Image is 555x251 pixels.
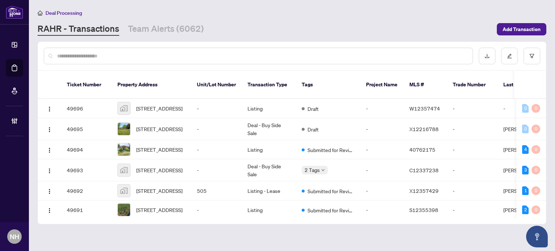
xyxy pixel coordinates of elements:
[409,146,435,153] span: 40762175
[61,140,112,159] td: 49694
[498,140,552,159] td: [PERSON_NAME]
[447,200,498,220] td: -
[136,125,182,133] span: [STREET_ADDRESS]
[447,71,498,99] th: Trade Number
[118,123,130,135] img: thumbnail-img
[118,102,130,114] img: thumbnail-img
[118,204,130,216] img: thumbnail-img
[191,200,242,220] td: -
[524,48,540,64] button: filter
[242,99,296,118] td: Listing
[522,205,529,214] div: 2
[118,164,130,176] img: thumbnail-img
[191,159,242,181] td: -
[47,147,52,153] img: Logo
[447,159,498,181] td: -
[61,200,112,220] td: 49691
[47,127,52,133] img: Logo
[497,23,546,35] button: Add Transaction
[498,99,552,118] td: -
[360,71,404,99] th: Project Name
[47,189,52,194] img: Logo
[498,200,552,220] td: [PERSON_NAME]
[522,145,529,154] div: 4
[479,48,495,64] button: download
[136,206,182,214] span: [STREET_ADDRESS]
[360,99,404,118] td: -
[522,104,529,113] div: 0
[136,166,182,174] span: [STREET_ADDRESS]
[191,99,242,118] td: -
[61,159,112,181] td: 49693
[447,99,498,118] td: -
[498,181,552,200] td: [PERSON_NAME]
[305,166,320,174] span: 2 Tags
[118,185,130,197] img: thumbnail-img
[118,143,130,156] img: thumbnail-img
[522,186,529,195] div: 1
[10,231,19,242] span: NH
[61,71,112,99] th: Ticket Number
[529,53,534,59] span: filter
[46,10,82,16] span: Deal Processing
[38,23,119,36] a: RAHR - Transactions
[498,118,552,140] td: [PERSON_NAME]
[532,104,540,113] div: 0
[44,123,55,135] button: Logo
[307,187,354,195] span: Submitted for Review
[447,140,498,159] td: -
[532,125,540,133] div: 0
[532,145,540,154] div: 0
[307,146,354,154] span: Submitted for Review
[360,159,404,181] td: -
[307,125,319,133] span: Draft
[242,118,296,140] td: Deal - Buy Side Sale
[47,106,52,112] img: Logo
[404,71,447,99] th: MLS #
[447,118,498,140] td: -
[44,185,55,196] button: Logo
[242,181,296,200] td: Listing - Lease
[532,166,540,174] div: 0
[522,166,529,174] div: 3
[360,118,404,140] td: -
[44,144,55,155] button: Logo
[409,187,439,194] span: X12357429
[44,164,55,176] button: Logo
[360,200,404,220] td: -
[409,207,438,213] span: S12355398
[321,168,325,172] span: down
[485,53,490,59] span: download
[61,118,112,140] td: 49695
[47,208,52,213] img: Logo
[44,103,55,114] button: Logo
[242,200,296,220] td: Listing
[242,140,296,159] td: Listing
[507,53,512,59] span: edit
[447,181,498,200] td: -
[501,48,518,64] button: edit
[498,159,552,181] td: [PERSON_NAME]
[409,105,440,112] span: W12357474
[307,206,354,214] span: Submitted for Review
[409,126,439,132] span: X12216788
[44,204,55,216] button: Logo
[532,205,540,214] div: 0
[307,105,319,113] span: Draft
[409,167,439,173] span: C12337238
[136,104,182,112] span: [STREET_ADDRESS]
[242,159,296,181] td: Deal - Buy Side Sale
[128,23,204,36] a: Team Alerts (6062)
[191,118,242,140] td: -
[498,71,552,99] th: Last Updated By
[296,71,360,99] th: Tags
[136,146,182,153] span: [STREET_ADDRESS]
[38,10,43,16] span: home
[112,71,191,99] th: Property Address
[522,125,529,133] div: 0
[136,187,182,195] span: [STREET_ADDRESS]
[360,181,404,200] td: -
[242,71,296,99] th: Transaction Type
[47,168,52,174] img: Logo
[360,140,404,159] td: -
